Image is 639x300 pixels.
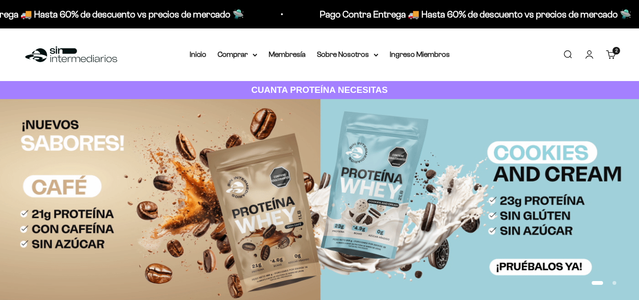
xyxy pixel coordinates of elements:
[269,50,306,58] a: Membresía
[218,48,257,61] summary: Comprar
[317,48,378,61] summary: Sobre Nosotros
[190,50,206,58] a: Inicio
[251,85,388,95] strong: CUANTA PROTEÍNA NECESITAS
[615,48,618,53] span: 2
[319,7,630,22] p: Pago Contra Entrega 🚚 Hasta 60% de descuento vs precios de mercado 🛸
[390,50,450,58] a: Ingreso Miembros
